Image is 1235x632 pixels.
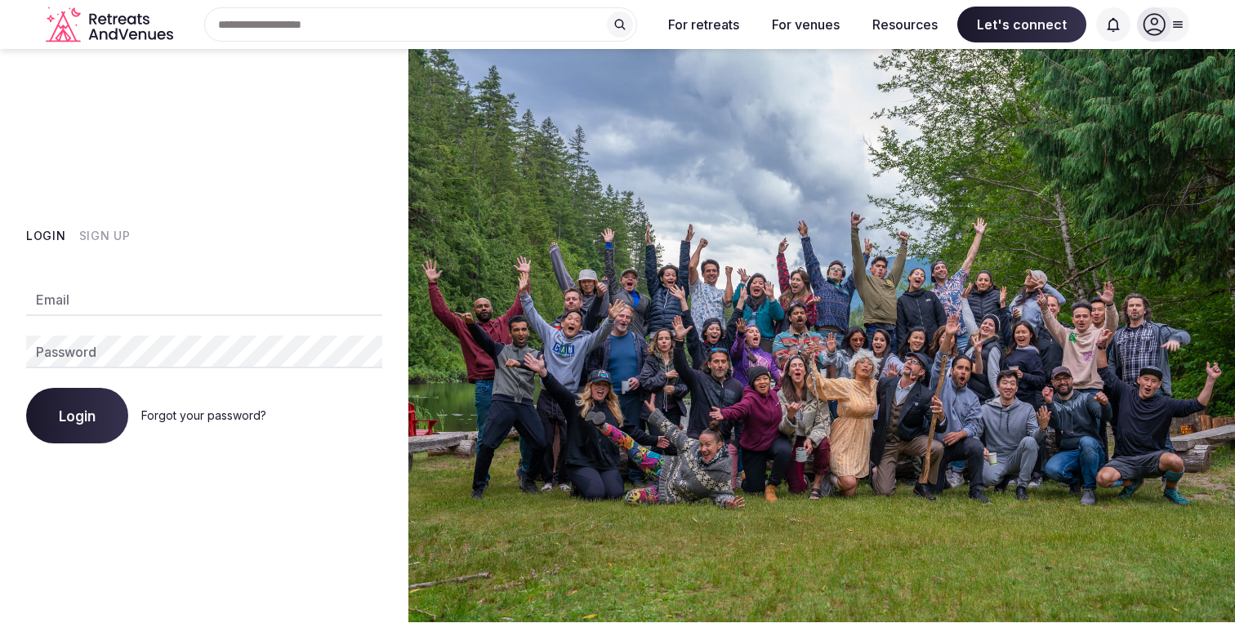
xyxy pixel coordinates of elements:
svg: Retreats and Venues company logo [46,7,176,43]
button: Sign Up [79,228,131,244]
button: Login [26,388,128,443]
img: My Account Background [408,49,1235,622]
button: For retreats [655,7,752,42]
span: Let's connect [957,7,1086,42]
a: Forgot your password? [141,408,266,422]
a: Visit the homepage [46,7,176,43]
button: For venues [759,7,853,42]
button: Login [26,228,66,244]
span: Login [59,407,96,424]
button: Resources [859,7,951,42]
